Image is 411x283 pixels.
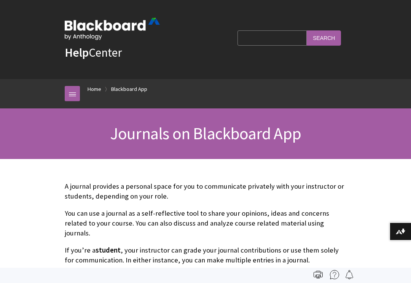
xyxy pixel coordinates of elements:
img: Print [314,270,323,279]
a: HelpCenter [65,45,122,60]
span: You can use a journal as a self-reflective tool to share your opinions, ideas and concerns relate... [65,209,329,237]
p: If you’re a , your instructor can grade your journal contributions or use them solely for communi... [65,245,346,265]
strong: Help [65,45,89,60]
a: Blackboard App [111,84,147,94]
span: student [96,246,121,254]
a: Home [88,84,101,94]
span: Journals on Blackboard App [110,123,301,144]
img: More help [330,270,339,279]
p: A journal provides a personal space for you to communicate privately with your instructor or stud... [65,181,346,201]
img: Follow this page [345,270,354,279]
input: Search [307,30,341,45]
img: Blackboard by Anthology [65,18,160,40]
